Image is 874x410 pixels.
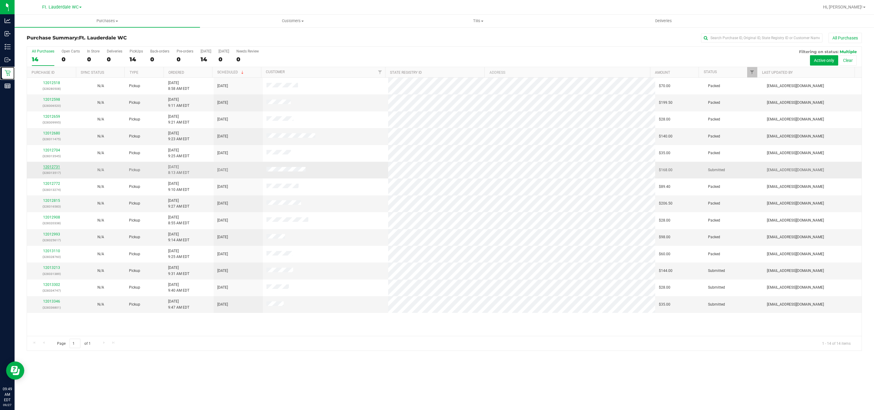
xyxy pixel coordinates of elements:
[385,15,571,27] a: Tills
[375,67,385,77] a: Filter
[130,70,138,75] a: Type
[217,83,228,89] span: [DATE]
[62,56,80,63] div: 0
[15,15,200,27] a: Purchases
[130,49,143,53] div: PickUps
[217,201,228,206] span: [DATE]
[762,70,793,75] a: Last Updated By
[708,234,720,240] span: Packed
[217,285,228,290] span: [DATE]
[31,86,73,92] p: (328280508)
[168,164,189,176] span: [DATE] 8:13 AM EDT
[218,56,229,63] div: 0
[69,339,80,348] input: 1
[571,15,756,27] a: Deliveries
[97,285,104,290] span: Not Applicable
[97,100,104,106] button: N/A
[43,81,60,85] a: 12012518
[31,204,73,209] p: (328316583)
[168,97,189,108] span: [DATE] 9:11 AM EDT
[659,167,672,173] span: $168.00
[43,266,60,270] a: 12013213
[217,251,228,257] span: [DATE]
[168,80,189,92] span: [DATE] 8:58 AM EDT
[708,285,725,290] span: Submitted
[31,288,73,293] p: (328334747)
[217,218,228,223] span: [DATE]
[708,134,720,139] span: Packed
[150,56,169,63] div: 0
[97,134,104,138] span: Not Applicable
[129,117,140,122] span: Pickup
[767,117,824,122] span: [EMAIL_ADDRESS][DOMAIN_NAME]
[43,299,60,303] a: 12013346
[659,302,670,307] span: $35.00
[659,251,670,257] span: $60.00
[97,134,104,139] button: N/A
[81,70,104,75] a: Sync Status
[708,268,725,274] span: Submitted
[129,134,140,139] span: Pickup
[708,302,725,307] span: Submitted
[810,55,838,66] button: Active only
[767,201,824,206] span: [EMAIL_ADDRESS][DOMAIN_NAME]
[130,56,143,63] div: 14
[5,83,11,89] inline-svg: Reports
[97,252,104,256] span: Not Applicable
[168,215,189,226] span: [DATE] 8:55 AM EDT
[168,130,189,142] span: [DATE] 9:23 AM EDT
[708,167,725,173] span: Submitted
[43,97,60,102] a: 12012598
[767,302,824,307] span: [EMAIL_ADDRESS][DOMAIN_NAME]
[31,187,73,193] p: (328313274)
[43,232,60,236] a: 12012993
[168,198,189,209] span: [DATE] 9:27 AM EDT
[129,150,140,156] span: Pickup
[767,167,824,173] span: [EMAIL_ADDRESS][DOMAIN_NAME]
[767,100,824,106] span: [EMAIL_ADDRESS][DOMAIN_NAME]
[43,181,60,186] a: 12012772
[31,170,73,176] p: (328313517)
[97,268,104,274] button: N/A
[97,84,104,88] span: Not Applicable
[43,215,60,219] a: 12012908
[43,165,60,169] a: 12012731
[823,5,862,9] span: Hi, [PERSON_NAME]!
[31,103,73,109] p: (328306520)
[708,201,720,206] span: Packed
[168,282,189,293] span: [DATE] 9:40 AM EDT
[79,35,127,41] span: Ft. Lauderdale WC
[31,220,73,226] p: (328320338)
[43,114,60,119] a: 12012659
[168,181,189,192] span: [DATE] 9:10 AM EDT
[107,49,122,53] div: Deliveries
[31,153,73,159] p: (328313545)
[5,31,11,37] inline-svg: Inbound
[840,49,857,54] span: Multiple
[31,237,73,243] p: (328325617)
[107,56,122,63] div: 0
[217,234,228,240] span: [DATE]
[129,201,140,206] span: Pickup
[129,218,140,223] span: Pickup
[217,302,228,307] span: [DATE]
[659,134,672,139] span: $140.00
[217,184,228,190] span: [DATE]
[168,114,189,125] span: [DATE] 9:21 AM EDT
[655,70,670,75] a: Amount
[767,150,824,156] span: [EMAIL_ADDRESS][DOMAIN_NAME]
[97,201,104,206] button: N/A
[708,150,720,156] span: Packed
[97,100,104,105] span: Not Applicable
[97,117,104,121] span: Not Applicable
[42,5,79,10] span: Ft. Lauderdale WC
[659,201,672,206] span: $206.50
[168,299,189,310] span: [DATE] 9:47 AM EDT
[97,117,104,122] button: N/A
[708,83,720,89] span: Packed
[839,55,857,66] button: Clear
[708,117,720,122] span: Packed
[484,67,650,78] th: Address
[97,285,104,290] button: N/A
[97,201,104,205] span: Not Applicable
